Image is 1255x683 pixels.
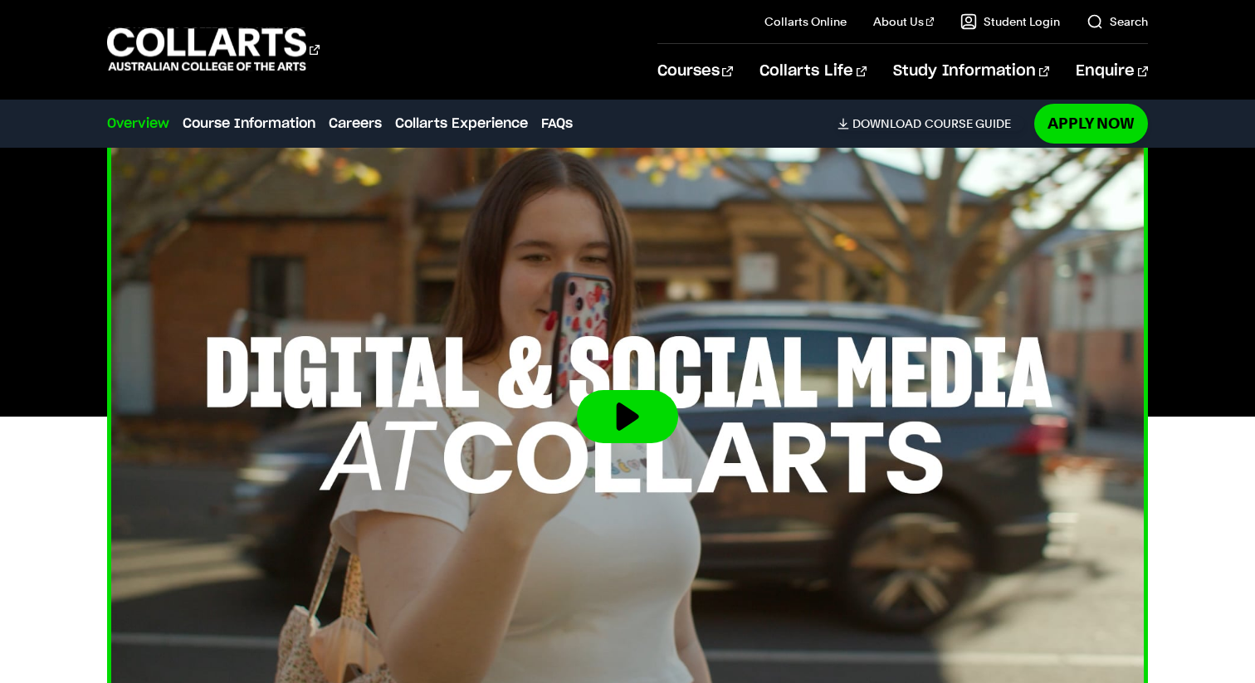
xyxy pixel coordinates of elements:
a: Overview [107,114,169,134]
a: Student Login [960,13,1060,30]
a: Careers [329,114,382,134]
a: Course Information [183,114,315,134]
a: Search [1087,13,1148,30]
a: About Us [873,13,935,30]
a: Enquire [1076,44,1148,99]
a: FAQs [541,114,573,134]
span: Download [852,116,921,131]
a: Collarts Online [764,13,847,30]
a: Apply Now [1034,104,1148,143]
a: Courses [657,44,733,99]
a: Study Information [893,44,1049,99]
div: Go to homepage [107,26,320,73]
a: DownloadCourse Guide [837,116,1024,131]
a: Collarts Life [759,44,867,99]
a: Collarts Experience [395,114,528,134]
